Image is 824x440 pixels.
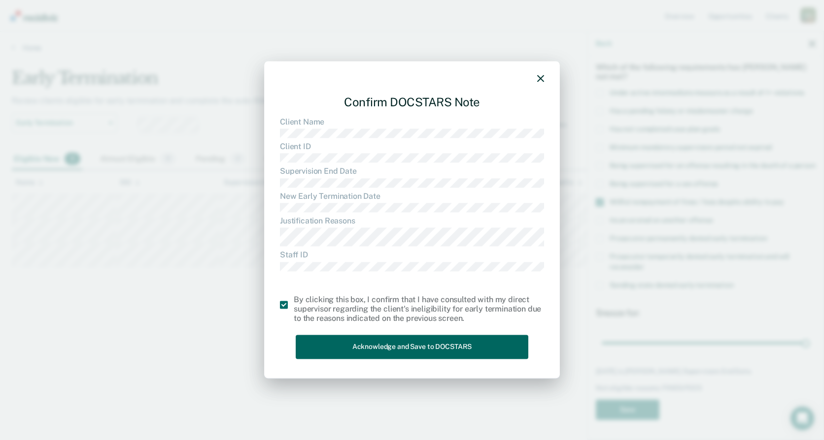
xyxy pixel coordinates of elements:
[280,191,544,201] dt: New Early Termination Date
[280,251,544,260] dt: Staff ID
[280,142,544,152] dt: Client ID
[296,335,528,359] button: Acknowledge and Save to DOCSTARS
[280,87,544,117] div: Confirm DOCSTARS Note
[294,295,544,323] div: By clicking this box, I confirm that I have consulted with my direct supervisor regarding the cli...
[280,216,544,225] dt: Justification Reasons
[280,167,544,176] dt: Supervision End Date
[280,117,544,126] dt: Client Name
